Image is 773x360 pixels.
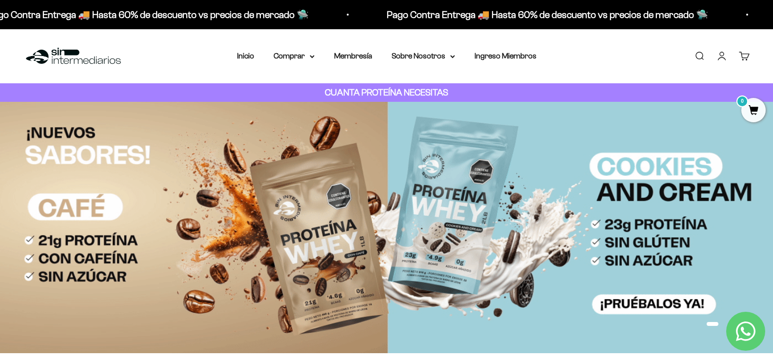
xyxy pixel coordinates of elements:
[741,106,766,116] a: 0
[475,52,536,60] a: Ingreso Miembros
[392,50,455,62] summary: Sobre Nosotros
[736,95,748,107] mark: 0
[325,87,448,97] strong: CUANTA PROTEÍNA NECESITAS
[384,7,706,22] p: Pago Contra Entrega 🚚 Hasta 60% de descuento vs precios de mercado 🛸
[237,52,254,60] a: Inicio
[334,52,372,60] a: Membresía
[274,50,315,62] summary: Comprar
